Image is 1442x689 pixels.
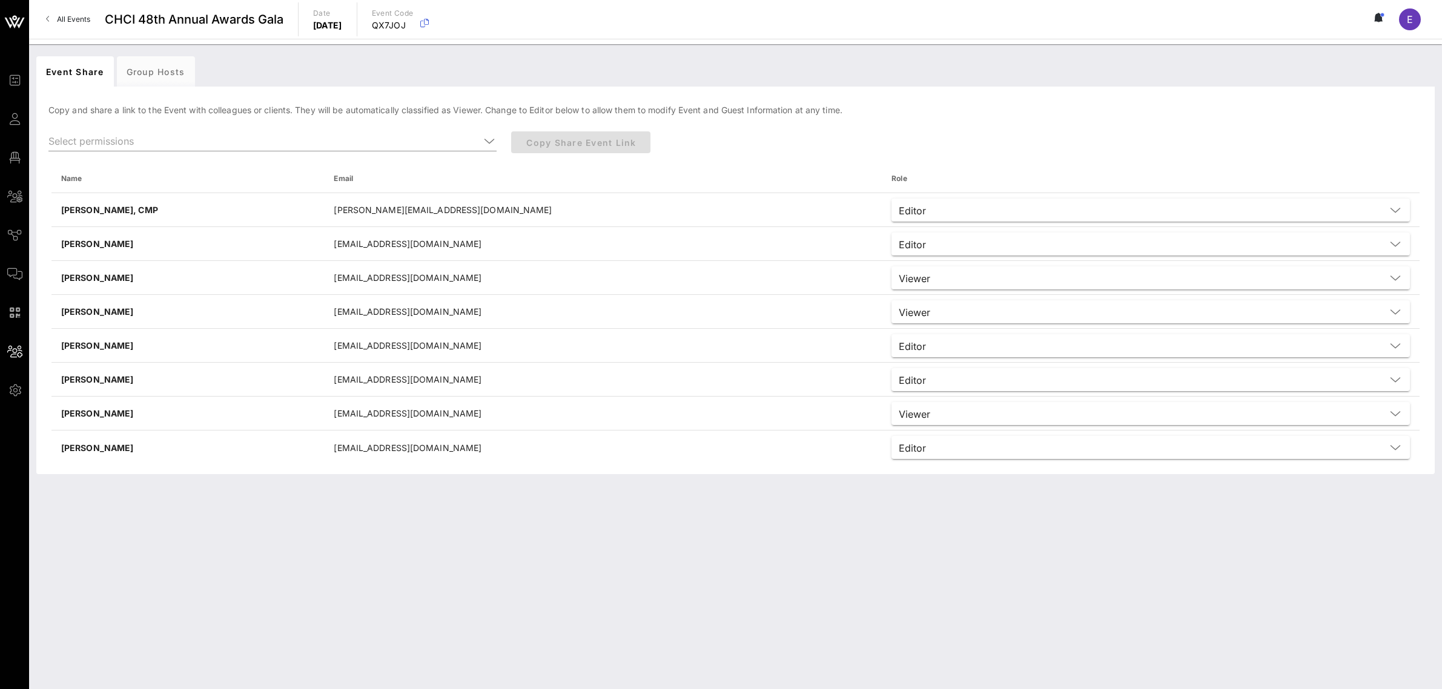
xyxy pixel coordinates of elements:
[39,10,98,29] a: All Events
[51,227,324,261] td: [PERSON_NAME]
[891,368,1410,391] div: Editor
[891,199,1410,222] div: Editor
[899,375,926,386] div: Editor
[36,94,1435,474] div: Copy and share a link to the Event with colleagues or clients. They will be automatically classif...
[313,7,342,19] p: Date
[51,430,324,464] td: [PERSON_NAME]
[117,56,195,87] div: Group Hosts
[324,295,882,329] td: [EMAIL_ADDRESS][DOMAIN_NAME]
[51,397,324,430] td: [PERSON_NAME]
[899,239,926,250] div: Editor
[891,334,1410,357] div: Editor
[899,341,926,352] div: Editor
[51,295,324,329] td: [PERSON_NAME]
[1399,8,1421,30] div: E
[324,261,882,295] td: [EMAIL_ADDRESS][DOMAIN_NAME]
[899,205,926,216] div: Editor
[899,307,930,318] div: Viewer
[324,227,882,261] td: [EMAIL_ADDRESS][DOMAIN_NAME]
[51,363,324,397] td: [PERSON_NAME]
[891,232,1410,255] div: Editor
[899,443,926,453] div: Editor
[51,193,324,227] td: [PERSON_NAME], CMP
[891,300,1410,323] div: Viewer
[48,131,480,151] input: Select permissions
[57,15,90,24] span: All Events
[324,397,882,430] td: [EMAIL_ADDRESS][DOMAIN_NAME]
[891,436,1410,459] div: Editor
[372,7,414,19] p: Event Code
[899,409,930,420] div: Viewer
[899,273,930,284] div: Viewer
[313,19,342,31] p: [DATE]
[1407,13,1413,25] span: E
[324,430,882,464] td: [EMAIL_ADDRESS][DOMAIN_NAME]
[324,363,882,397] td: [EMAIL_ADDRESS][DOMAIN_NAME]
[324,193,882,227] td: [PERSON_NAME][EMAIL_ADDRESS][DOMAIN_NAME]
[324,329,882,363] td: [EMAIL_ADDRESS][DOMAIN_NAME]
[882,164,1420,193] th: Role
[891,402,1410,425] div: Viewer
[324,164,882,193] th: Email
[51,261,324,295] td: [PERSON_NAME]
[51,164,324,193] th: Name
[891,266,1410,289] div: Viewer
[105,10,283,28] span: CHCI 48th Annual Awards Gala
[372,19,414,31] p: QX7JOJ
[51,329,324,363] td: [PERSON_NAME]
[36,56,114,87] div: Event Share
